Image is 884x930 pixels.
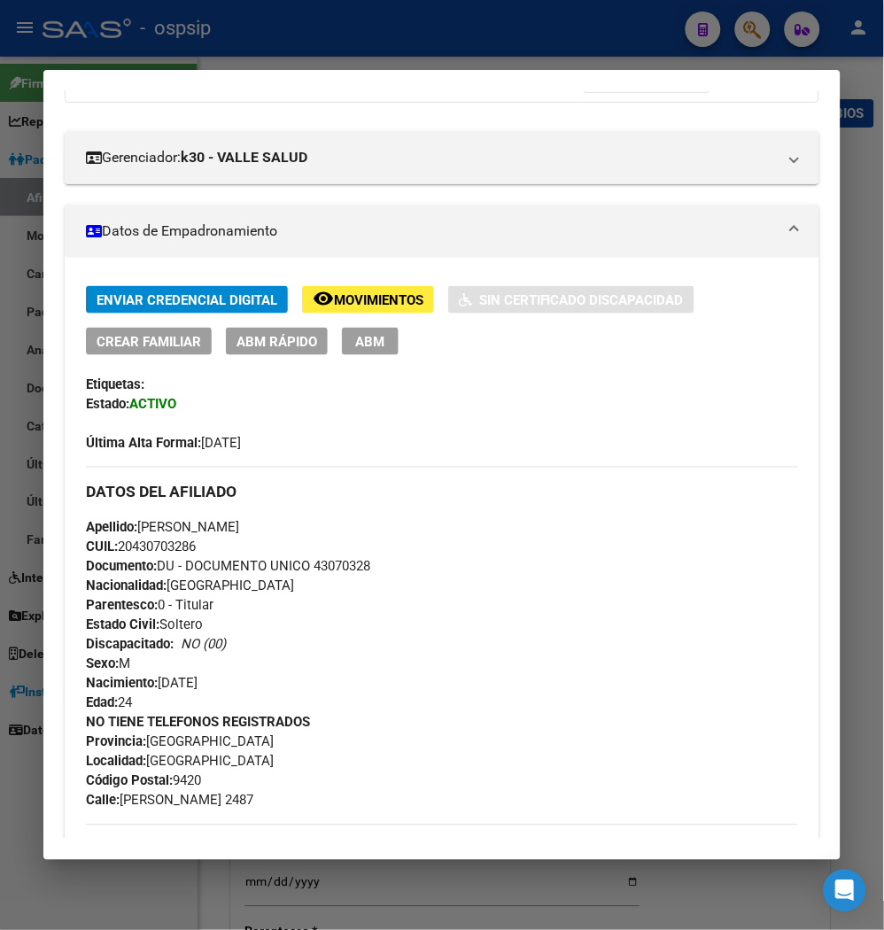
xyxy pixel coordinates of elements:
strong: Código Postal: [86,773,173,789]
span: ABM [356,334,385,350]
strong: Provincia: [86,734,146,750]
div: Open Intercom Messenger [824,870,866,912]
h3: DATOS DEL AFILIADO [86,483,798,502]
span: DU - DOCUMENTO UNICO 43070328 [86,559,370,575]
strong: Discapacitado: [86,637,174,653]
span: [PERSON_NAME] 2487 [86,793,253,809]
span: M [86,656,130,672]
span: 0 - Titular [86,598,213,614]
strong: Nacimiento: [86,676,158,692]
button: ABM [342,328,399,355]
strong: Estado: [86,396,129,412]
strong: Sexo: [86,656,119,672]
span: Sin Certificado Discapacidad [479,292,684,308]
i: NO (00) [181,637,226,653]
button: Sin Certificado Discapacidad [448,286,694,314]
strong: Última Alta Formal: [86,435,201,451]
strong: Estado Civil: [86,617,159,633]
span: [GEOGRAPHIC_DATA] [86,734,274,750]
mat-panel-title: Gerenciador: [86,147,777,168]
button: Crear Familiar [86,328,212,355]
strong: Documento: [86,559,157,575]
strong: Apellido: [86,520,137,536]
strong: NO TIENE TELEFONOS REGISTRADOS [86,715,310,731]
span: Enviar Credencial Digital [97,292,277,308]
button: ABM Rápido [226,328,328,355]
span: 20430703286 [86,539,196,555]
span: 9420 [86,773,201,789]
button: Enviar Credencial Digital [86,286,288,314]
span: [PERSON_NAME] [86,520,239,536]
strong: Parentesco: [86,598,158,614]
span: [GEOGRAPHIC_DATA] [86,754,274,770]
mat-panel-title: Datos de Empadronamiento [86,221,777,242]
span: Movimientos [334,292,423,308]
span: [DATE] [86,435,241,451]
span: [DATE] [86,676,198,692]
strong: Edad: [86,695,118,711]
button: Movimientos [302,286,434,314]
strong: Nacionalidad: [86,578,167,594]
strong: Calle: [86,793,120,809]
span: [GEOGRAPHIC_DATA] [86,578,294,594]
span: ABM Rápido [237,334,317,350]
mat-expansion-panel-header: Datos de Empadronamiento [65,205,819,258]
strong: Etiquetas: [86,376,144,392]
mat-icon: remove_red_eye [313,288,334,309]
span: 24 [86,695,132,711]
strong: k30 - VALLE SALUD [181,147,307,168]
strong: CUIL: [86,539,118,555]
span: Crear Familiar [97,334,201,350]
span: Soltero [86,617,203,633]
strong: ACTIVO [129,396,176,412]
strong: Localidad: [86,754,146,770]
mat-expansion-panel-header: Gerenciador:k30 - VALLE SALUD [65,131,819,184]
